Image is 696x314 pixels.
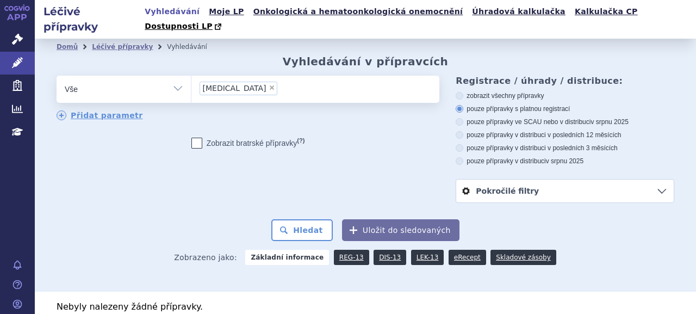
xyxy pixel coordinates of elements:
a: Přidat parametr [57,110,143,120]
label: Zobrazit bratrské přípravky [191,138,305,149]
abbr: (?) [297,137,304,144]
a: eRecept [449,250,486,265]
a: Kalkulačka CP [571,4,641,19]
a: Moje LP [206,4,247,19]
a: Vyhledávání [141,4,203,19]
h3: Registrace / úhrady / distribuce: [456,76,674,86]
h2: Vyhledávání v přípravcích [283,55,449,68]
a: Skladové zásoby [490,250,556,265]
span: v srpnu 2025 [546,157,583,165]
button: Uložit do sledovaných [342,219,459,241]
span: Zobrazeno jako: [174,250,237,265]
label: pouze přípravky v distribuci v posledních 3 měsících [456,144,674,152]
input: [MEDICAL_DATA] [281,81,287,95]
a: LEK-13 [411,250,444,265]
a: DIS-13 [374,250,406,265]
a: Dostupnosti LP [141,19,227,34]
p: Nebyly nalezeny žádné přípravky. [57,303,674,311]
a: Onkologická a hematoonkologická onemocnění [250,4,467,19]
span: × [269,84,275,91]
li: Vyhledávání [167,39,221,55]
span: v srpnu 2025 [591,118,628,126]
label: pouze přípravky s platnou registrací [456,104,674,113]
span: Dostupnosti LP [145,22,213,30]
a: Domů [57,43,78,51]
label: zobrazit všechny přípravky [456,91,674,100]
a: REG-13 [334,250,369,265]
a: Pokročilé filtry [456,180,674,202]
a: Léčivé přípravky [92,43,153,51]
h2: Léčivé přípravky [35,4,141,34]
button: Hledat [271,219,333,241]
label: pouze přípravky v distribuci v posledních 12 měsících [456,131,674,139]
a: Úhradová kalkulačka [469,4,569,19]
label: pouze přípravky ve SCAU nebo v distribuci [456,118,674,126]
span: [MEDICAL_DATA] [203,84,266,92]
label: pouze přípravky v distribuci [456,157,674,165]
strong: Základní informace [245,250,329,265]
